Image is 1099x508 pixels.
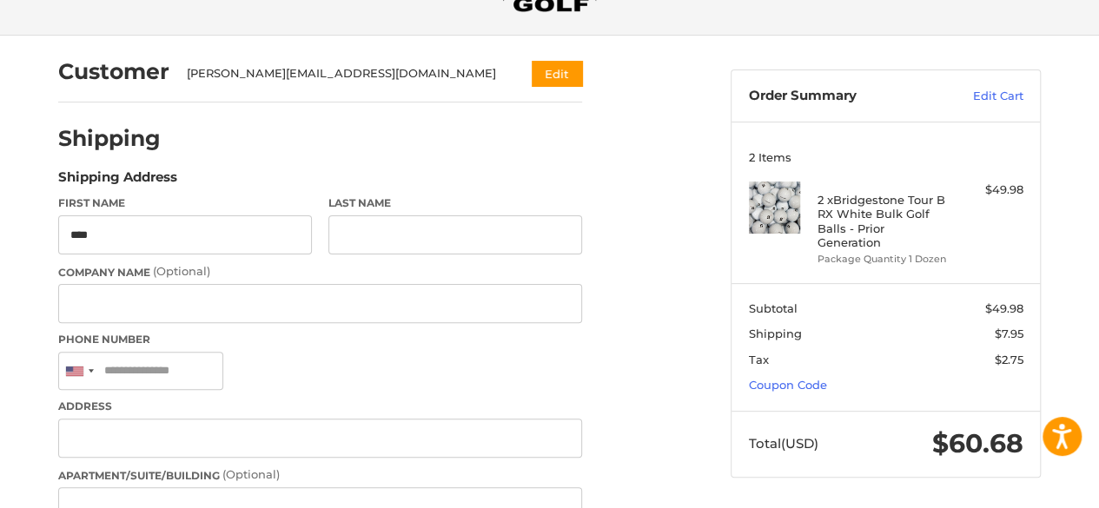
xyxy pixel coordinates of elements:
[58,168,177,195] legend: Shipping Address
[955,181,1023,199] div: $49.98
[328,195,582,211] label: Last Name
[222,467,280,481] small: (Optional)
[58,125,161,152] h2: Shipping
[749,88,936,105] h3: Order Summary
[59,353,99,390] div: United States: +1
[58,263,582,280] label: Company Name
[749,435,818,452] span: Total (USD)
[187,65,499,82] div: [PERSON_NAME][EMAIL_ADDRESS][DOMAIN_NAME]
[818,193,950,249] h4: 2 x Bridgestone Tour B RX White Bulk Golf Balls - Prior Generation
[153,264,210,278] small: (Optional)
[818,252,950,267] li: Package Quantity 1 Dozen
[995,353,1023,366] span: $2.75
[985,301,1023,315] span: $49.98
[58,466,582,484] label: Apartment/Suite/Building
[936,88,1023,105] a: Edit Cart
[749,353,769,366] span: Tax
[749,327,802,340] span: Shipping
[995,327,1023,340] span: $7.95
[749,378,827,392] a: Coupon Code
[749,301,798,315] span: Subtotal
[58,195,312,211] label: First Name
[749,150,1023,164] h3: 2 Items
[532,61,582,86] button: Edit
[932,427,1023,459] span: $60.68
[58,332,582,347] label: Phone Number
[58,58,169,85] h2: Customer
[58,399,582,414] label: Address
